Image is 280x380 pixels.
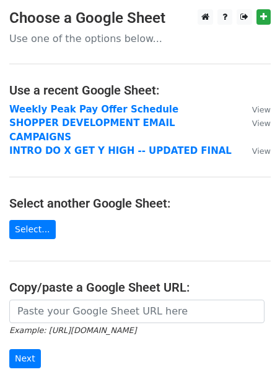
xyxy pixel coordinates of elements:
a: Weekly Peak Pay Offer Schedule [9,104,178,115]
a: SHOPPER DEVELOPMENT EMAIL CAMPAIGNS [9,117,175,143]
small: View [252,119,271,128]
h4: Use a recent Google Sheet: [9,83,271,98]
input: Next [9,349,41,368]
a: View [240,117,271,129]
a: INTRO DO X GET Y HIGH -- UPDATED FINAL [9,145,232,156]
input: Paste your Google Sheet URL here [9,300,265,323]
h4: Select another Google Sheet: [9,196,271,211]
h3: Choose a Google Sheet [9,9,271,27]
small: View [252,146,271,156]
small: View [252,105,271,114]
a: View [240,145,271,156]
a: Select... [9,220,56,239]
p: Use one of the options below... [9,32,271,45]
h4: Copy/paste a Google Sheet URL: [9,280,271,295]
small: Example: [URL][DOMAIN_NAME] [9,326,136,335]
a: View [240,104,271,115]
